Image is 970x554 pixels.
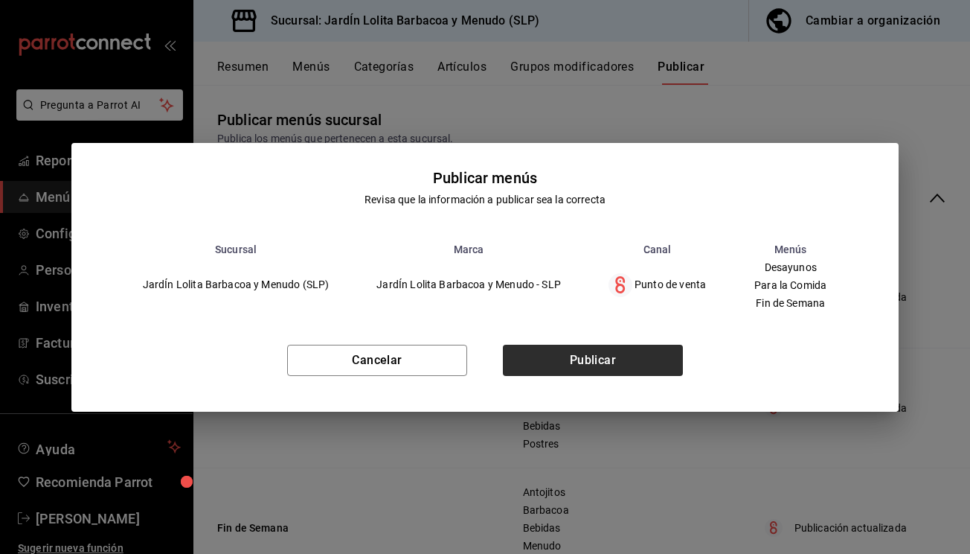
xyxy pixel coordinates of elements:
th: Marca [353,243,585,255]
div: Revisa que la información a publicar sea la correcta [364,192,606,208]
div: Publicar menús [433,167,537,189]
span: Desayunos [754,262,826,273]
th: Canal [585,243,730,255]
span: Para la Comida [754,280,826,290]
button: Publicar [503,345,683,376]
th: Sucursal [119,243,353,255]
div: Punto de venta [608,273,706,297]
span: Fin de Semana [754,298,826,308]
td: JardÍn Lolita Barbacoa y Menudo - SLP [353,255,585,315]
th: Menús [730,243,851,255]
button: Cancelar [287,345,467,376]
td: JardÍn Lolita Barbacoa y Menudo (SLP) [119,255,353,315]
